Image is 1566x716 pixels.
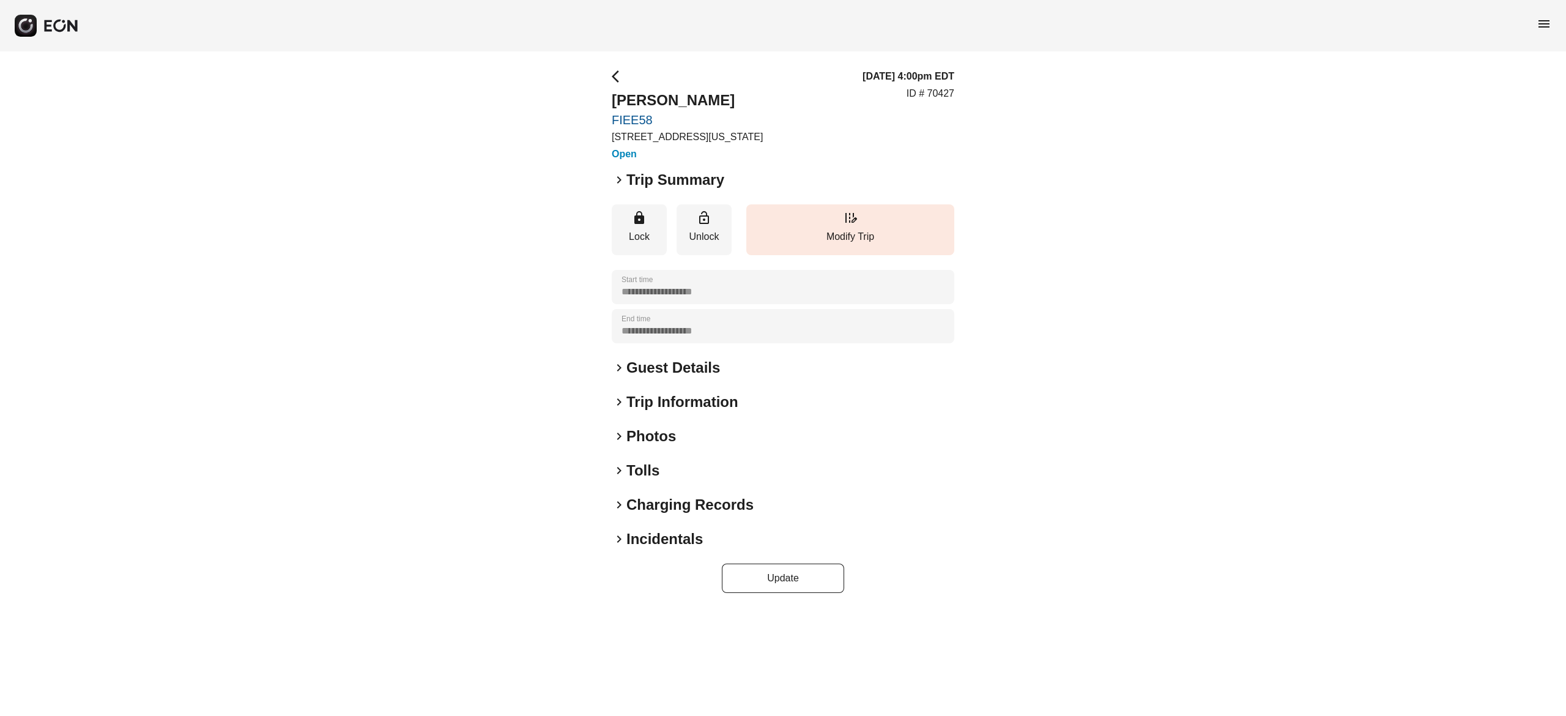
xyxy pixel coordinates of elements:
h2: Charging Records [626,495,754,515]
p: Modify Trip [752,229,948,244]
h2: Photos [626,427,676,446]
span: lock [632,211,647,225]
p: Lock [618,229,661,244]
span: keyboard_arrow_right [612,429,626,444]
button: Modify Trip [746,204,954,255]
span: lock_open [697,211,711,225]
span: edit_road [843,211,858,225]
p: ID # 70427 [907,86,954,101]
h2: Guest Details [626,358,720,378]
h2: Trip Summary [626,170,724,190]
p: Unlock [683,229,725,244]
button: Update [722,564,844,593]
span: keyboard_arrow_right [612,532,626,546]
p: [STREET_ADDRESS][US_STATE] [612,130,763,144]
span: keyboard_arrow_right [612,395,626,409]
h2: Incidentals [626,529,703,549]
span: keyboard_arrow_right [612,173,626,187]
h3: [DATE] 4:00pm EDT [863,69,954,84]
h2: Trip Information [626,392,738,412]
span: keyboard_arrow_right [612,360,626,375]
span: arrow_back_ios [612,69,626,84]
h2: [PERSON_NAME] [612,91,763,110]
span: keyboard_arrow_right [612,463,626,478]
span: menu [1537,17,1551,31]
span: keyboard_arrow_right [612,498,626,512]
h3: Open [612,147,763,162]
button: Lock [612,204,667,255]
a: FIEE58 [612,113,763,127]
h2: Tolls [626,461,659,480]
button: Unlock [677,204,732,255]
